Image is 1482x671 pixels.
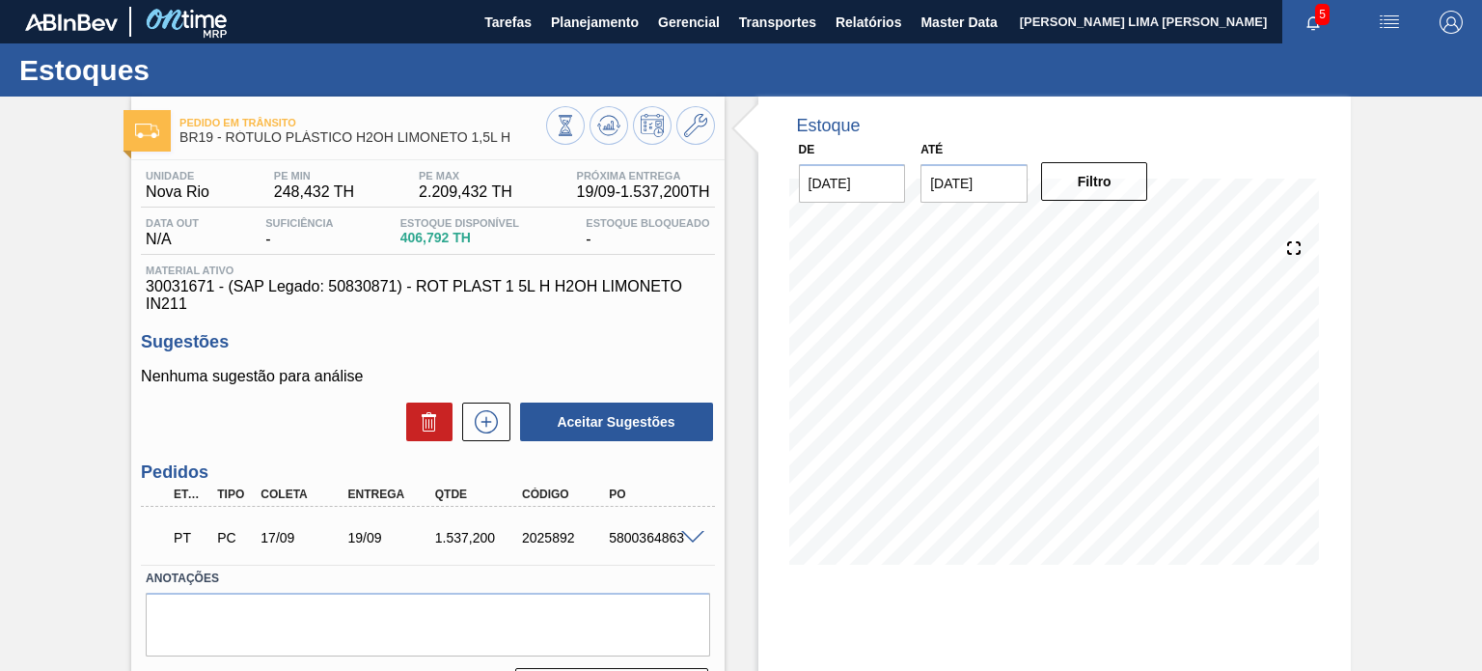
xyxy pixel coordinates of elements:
div: 5800364863 [604,530,700,545]
button: Notificações [1282,9,1344,36]
label: De [799,143,815,156]
span: 30031671 - (SAP Legado: 50830871) - ROT PLAST 1 5L H H2OH LIMONETO IN211 [146,278,709,313]
span: PE MIN [274,170,354,182]
div: PO [604,488,700,501]
span: 19/09 - 1.537,200 TH [577,183,710,201]
span: Unidade [146,170,209,182]
span: Próxima Entrega [577,170,710,182]
div: Pedido de Compra [212,530,256,545]
span: Suficiência [265,217,333,229]
input: dd/mm/yyyy [799,164,906,203]
div: Estoque [797,116,861,136]
img: TNhmsLtSVTkK8tSr43FrP2fwEKptu5GPRR3wAAAABJRU5ErkJggg== [25,14,118,31]
div: Pedido em Trânsito [169,517,212,559]
div: Aceitar Sugestões [510,401,715,443]
span: PE MAX [419,170,512,182]
div: Tipo [212,488,256,501]
input: dd/mm/yyyy [920,164,1028,203]
p: PT [174,530,207,545]
div: Qtde [430,488,526,501]
button: Visão Geral dos Estoques [546,106,585,145]
div: N/A [141,217,204,248]
label: Anotações [146,565,709,593]
span: BR19 - RÓTULO PLÁSTICO H2OH LIMONETO 1,5L H [179,130,545,145]
div: Excluir Sugestões [397,403,453,441]
span: Material ativo [146,265,709,276]
div: Coleta [256,488,351,501]
div: 1.537,200 [430,530,526,545]
button: Programar Estoque [633,106,672,145]
span: Planejamento [551,11,639,34]
div: 2025892 [517,530,613,545]
img: Logout [1440,11,1463,34]
button: Filtro [1041,162,1148,201]
button: Atualizar Gráfico [590,106,628,145]
div: Nova sugestão [453,403,510,441]
span: Transportes [739,11,816,34]
button: Aceitar Sugestões [520,403,713,441]
div: Código [517,488,613,501]
img: Ícone [135,124,159,138]
span: Pedido em Trânsito [179,117,545,128]
span: Master Data [920,11,997,34]
span: 2.209,432 TH [419,183,512,201]
span: Data out [146,217,199,229]
div: - [261,217,338,248]
h1: Estoques [19,59,362,81]
span: Tarefas [484,11,532,34]
div: 19/09/2025 [343,530,439,545]
span: Estoque Bloqueado [586,217,709,229]
label: Até [920,143,943,156]
button: Ir ao Master Data / Geral [676,106,715,145]
h3: Sugestões [141,332,714,352]
span: Estoque Disponível [400,217,519,229]
h3: Pedidos [141,462,714,483]
div: Etapa [169,488,212,501]
span: Relatórios [836,11,901,34]
div: Entrega [343,488,439,501]
span: Gerencial [658,11,720,34]
span: 5 [1315,4,1330,25]
span: 406,792 TH [400,231,519,245]
div: - [581,217,714,248]
span: 248,432 TH [274,183,354,201]
img: userActions [1378,11,1401,34]
span: Nova Rio [146,183,209,201]
div: 17/09/2025 [256,530,351,545]
p: Nenhuma sugestão para análise [141,368,714,385]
